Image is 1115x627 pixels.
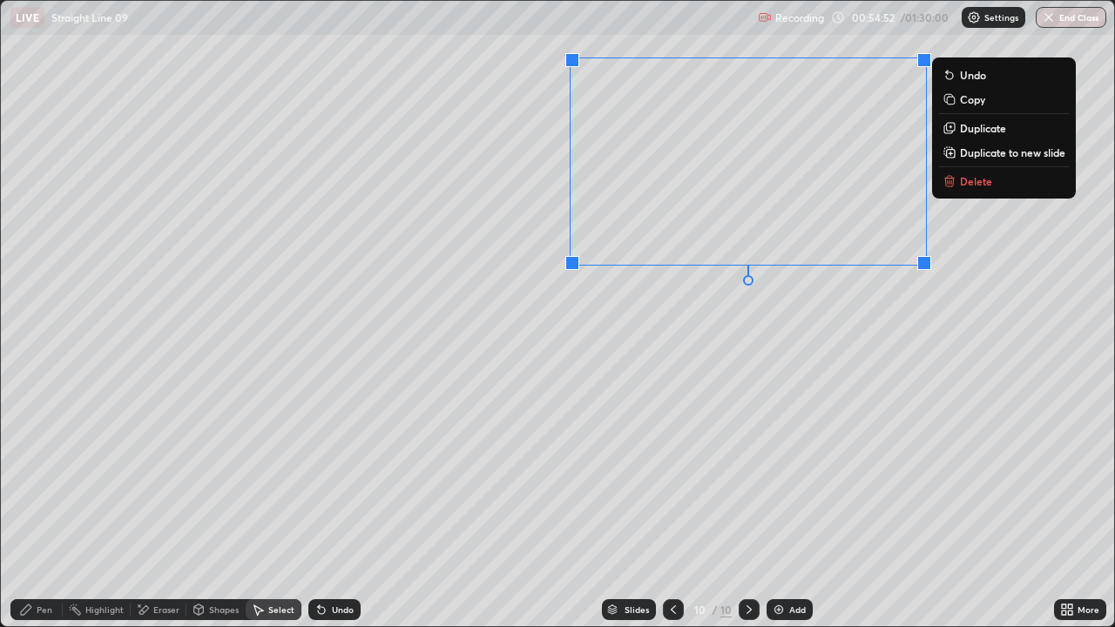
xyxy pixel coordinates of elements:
button: Duplicate to new slide [939,142,1069,163]
p: Copy [960,92,985,106]
p: Straight Line 09 [51,10,128,24]
div: Eraser [153,605,179,614]
div: Shapes [209,605,239,614]
img: class-settings-icons [967,10,981,24]
img: end-class-cross [1042,10,1056,24]
button: Duplicate [939,118,1069,138]
div: Slides [625,605,649,614]
div: Undo [332,605,354,614]
div: Highlight [85,605,124,614]
p: Recording [775,11,824,24]
p: Delete [960,174,992,188]
div: Pen [37,605,52,614]
p: LIVE [16,10,39,24]
div: More [1078,605,1099,614]
p: Duplicate to new slide [960,145,1065,159]
div: Select [268,605,294,614]
button: Undo [939,64,1069,85]
p: Settings [984,13,1018,22]
div: 10 [720,602,732,617]
button: End Class [1036,7,1106,28]
div: / [712,604,717,615]
p: Undo [960,68,986,82]
div: Add [789,605,806,614]
p: Duplicate [960,121,1006,135]
button: Copy [939,89,1069,110]
button: Delete [939,171,1069,192]
div: 10 [691,604,708,615]
img: add-slide-button [772,603,786,617]
img: recording.375f2c34.svg [758,10,772,24]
